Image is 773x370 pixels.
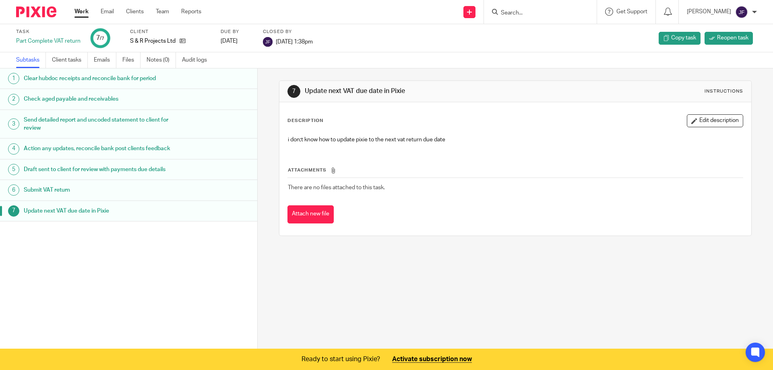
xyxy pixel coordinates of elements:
label: Closed by [263,29,313,35]
div: 3 [8,118,19,130]
a: Emails [94,52,116,68]
a: Files [122,52,141,68]
button: Attach new file [287,205,334,223]
div: [DATE] [221,37,253,45]
button: Edit description [687,114,743,127]
div: 7 [287,85,300,98]
img: svg%3E [735,6,748,19]
span: Attachments [288,168,327,172]
a: Subtasks [16,52,46,68]
label: Due by [221,29,253,35]
p: Description [287,118,323,124]
span: There are no files attached to this task. [288,185,385,190]
a: Work [74,8,89,16]
p: S & R Projects Ltd [130,37,176,45]
h1: Update next VAT due date in Pixie [305,87,533,95]
a: Notes (0) [147,52,176,68]
h1: Clear hubdoc receipts and reconcile bank for period [24,72,174,85]
h1: Update next VAT due date in Pixie [24,205,174,217]
img: Pixie [16,6,56,17]
div: 7 [96,33,104,43]
label: Task [16,29,81,35]
p: i don;t know how to update pixie to the next vat return due date [288,136,742,144]
div: Instructions [705,88,743,95]
div: 2 [8,94,19,105]
h1: Check aged payable and receivables [24,93,174,105]
span: [DATE] 1:38pm [276,39,313,44]
h1: Submit VAT return [24,184,174,196]
a: Client tasks [52,52,88,68]
label: Client [130,29,211,35]
div: 4 [8,143,19,155]
h1: Action any updates, reconcile bank post clients feedback [24,143,174,155]
div: 7 [8,205,19,217]
a: Team [156,8,169,16]
div: 5 [8,164,19,175]
h1: Draft sent to client for review with payments due details [24,163,174,176]
img: svg%3E [263,37,273,47]
a: Clients [126,8,144,16]
a: Audit logs [182,52,213,68]
div: Part Complete VAT return [16,37,81,45]
div: 6 [8,184,19,196]
a: Email [101,8,114,16]
div: 1 [8,73,19,84]
small: /7 [100,36,104,41]
a: Reports [181,8,201,16]
h1: Send detailed report and uncoded statement to client for review [24,114,174,134]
